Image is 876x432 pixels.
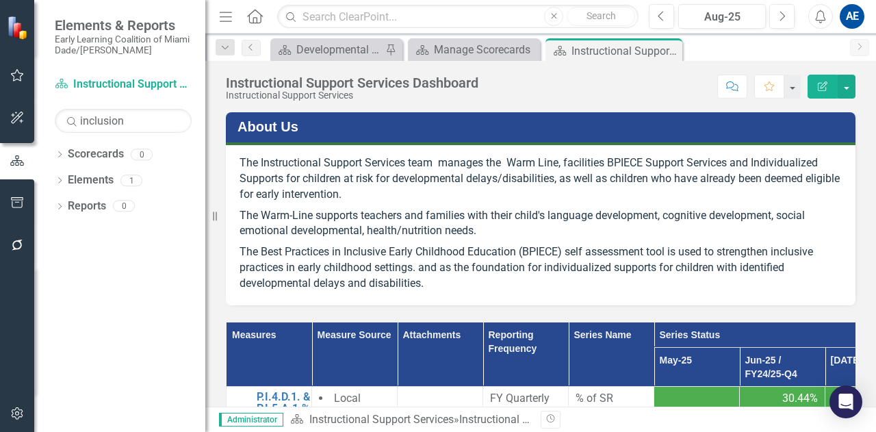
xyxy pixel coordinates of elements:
[290,412,530,428] div: »
[113,201,135,212] div: 0
[237,119,849,134] h3: About Us
[434,41,537,58] div: Manage Scorecards
[68,173,114,188] a: Elements
[840,4,864,29] button: AE
[55,34,192,56] small: Early Learning Coalition of Miami Dade/[PERSON_NAME]
[334,392,361,405] span: Local
[240,155,842,205] p: The Instructional Support Services team manages the Warm Line, facilities BPIECE Support Services...
[567,7,635,26] button: Search
[55,109,192,133] input: Search Below...
[55,77,192,92] a: Instructional Support Services
[226,75,478,90] div: Instructional Support Services Dashboard
[829,385,862,418] div: Open Intercom Messenger
[219,413,283,427] span: Administrator
[587,10,616,21] span: Search
[296,41,382,58] div: Developmental Screening Program
[274,41,382,58] a: Developmental Screening Program
[683,9,761,25] div: Aug-25
[782,391,818,407] span: 30.44%
[131,149,153,160] div: 0
[277,5,639,29] input: Search ClearPoint...
[55,17,192,34] span: Elements & Reports
[68,199,106,214] a: Reports
[571,42,679,60] div: Instructional Support Services Dashboard
[7,16,31,40] img: ClearPoint Strategy
[490,391,561,407] div: FY Quarterly
[411,41,537,58] a: Manage Scorecards
[678,4,766,29] button: Aug-25
[240,205,842,242] p: The Warm-Line supports teachers and families with their child's language development, cognitive d...
[459,413,660,426] div: Instructional Support Services Dashboard
[226,90,478,101] div: Instructional Support Services
[309,413,454,426] a: Instructional Support Services
[68,147,124,162] a: Scorecards
[240,242,842,292] p: The Best Practices in Inclusive Early Childhood Education (BPIECE) self assessment tool is used t...
[120,175,142,186] div: 1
